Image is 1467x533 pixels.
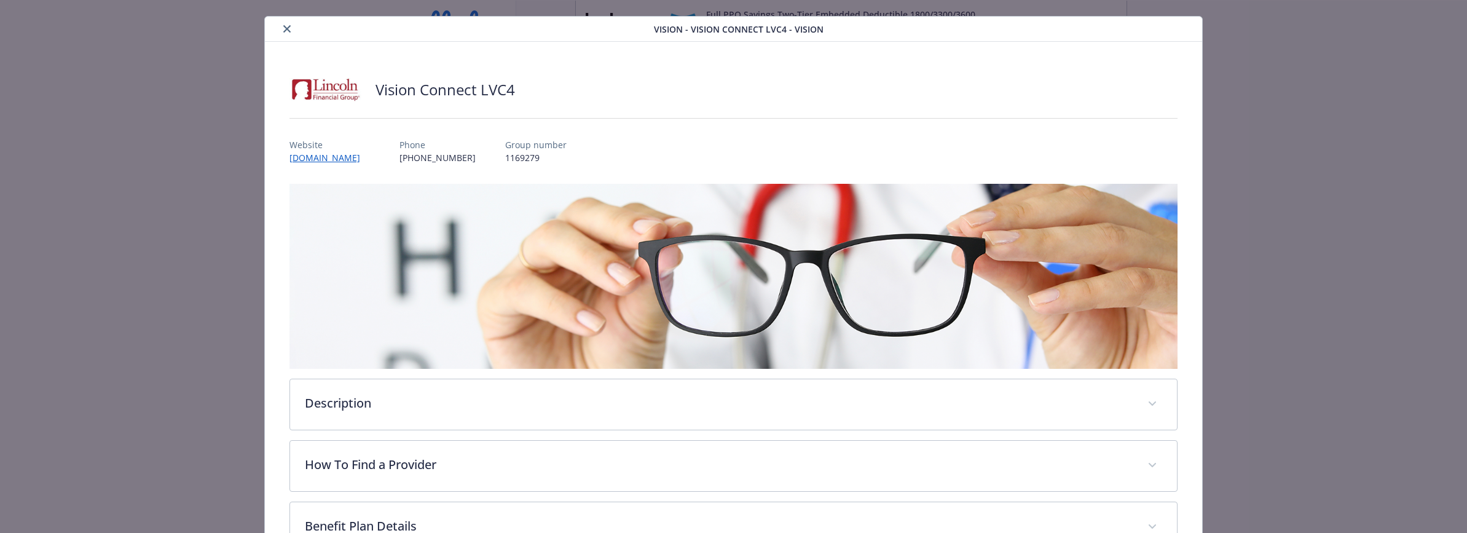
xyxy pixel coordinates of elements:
p: Phone [399,138,476,151]
p: Website [289,138,370,151]
img: Lincoln Financial Group [289,71,363,108]
img: banner [289,184,1178,369]
a: [DOMAIN_NAME] [289,152,370,164]
div: How To Find a Provider [290,441,1178,491]
p: Description [305,394,1133,413]
div: Description [290,379,1178,430]
p: [PHONE_NUMBER] [399,151,476,164]
p: Group number [505,138,567,151]
p: 1169279 [505,151,567,164]
p: How To Find a Provider [305,456,1133,474]
button: close [280,22,294,36]
span: Vision - Vision Connect LVC4 - Vision [654,23,824,36]
h2: Vision Connect LVC4 [376,79,515,100]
